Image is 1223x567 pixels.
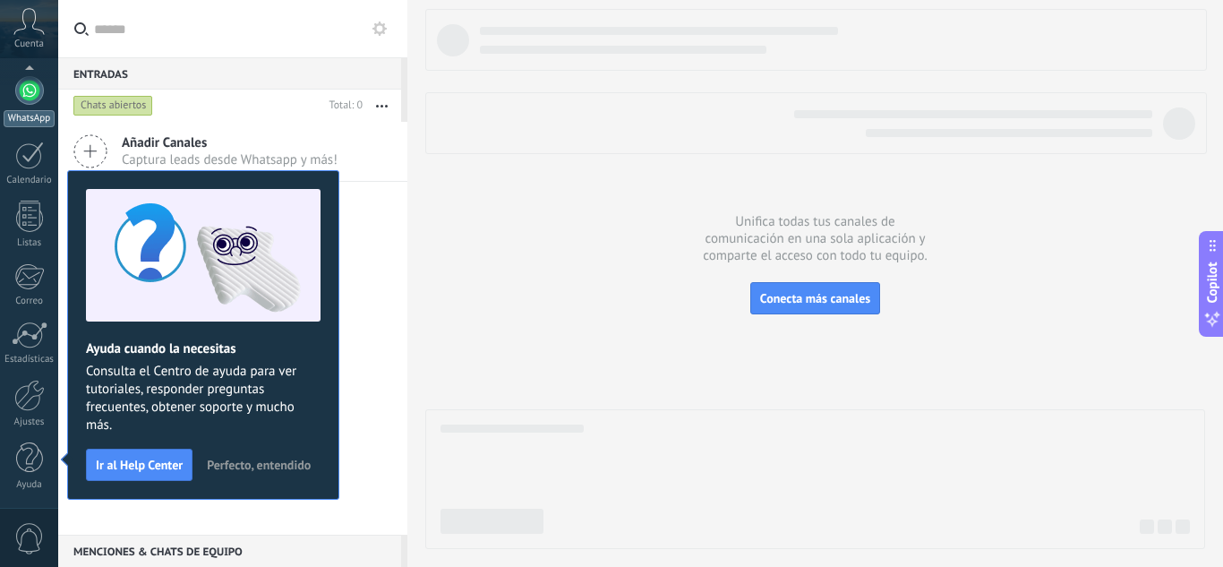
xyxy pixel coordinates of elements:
[86,340,321,357] h2: Ayuda cuando la necesitas
[4,354,56,365] div: Estadísticas
[58,57,401,90] div: Entradas
[73,95,153,116] div: Chats abiertos
[86,449,192,481] button: Ir al Help Center
[4,296,56,307] div: Correo
[14,39,44,50] span: Cuenta
[4,175,56,186] div: Calendario
[1203,262,1221,303] span: Copilot
[96,459,183,471] span: Ir al Help Center
[122,151,338,168] span: Captura leads desde Whatsapp y más!
[86,363,321,434] span: Consulta el Centro de ayuda para ver tutoriales, responder preguntas frecuentes, obtener soporte ...
[4,110,55,127] div: WhatsApp
[199,451,319,478] button: Perfecto, entendido
[4,417,56,428] div: Ajustes
[58,535,401,567] div: Menciones & Chats de equipo
[750,282,880,314] button: Conecta más canales
[207,459,311,471] span: Perfecto, entendido
[122,134,338,151] span: Añadir Canales
[4,237,56,249] div: Listas
[4,479,56,491] div: Ayuda
[322,97,363,115] div: Total: 0
[760,290,870,306] span: Conecta más canales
